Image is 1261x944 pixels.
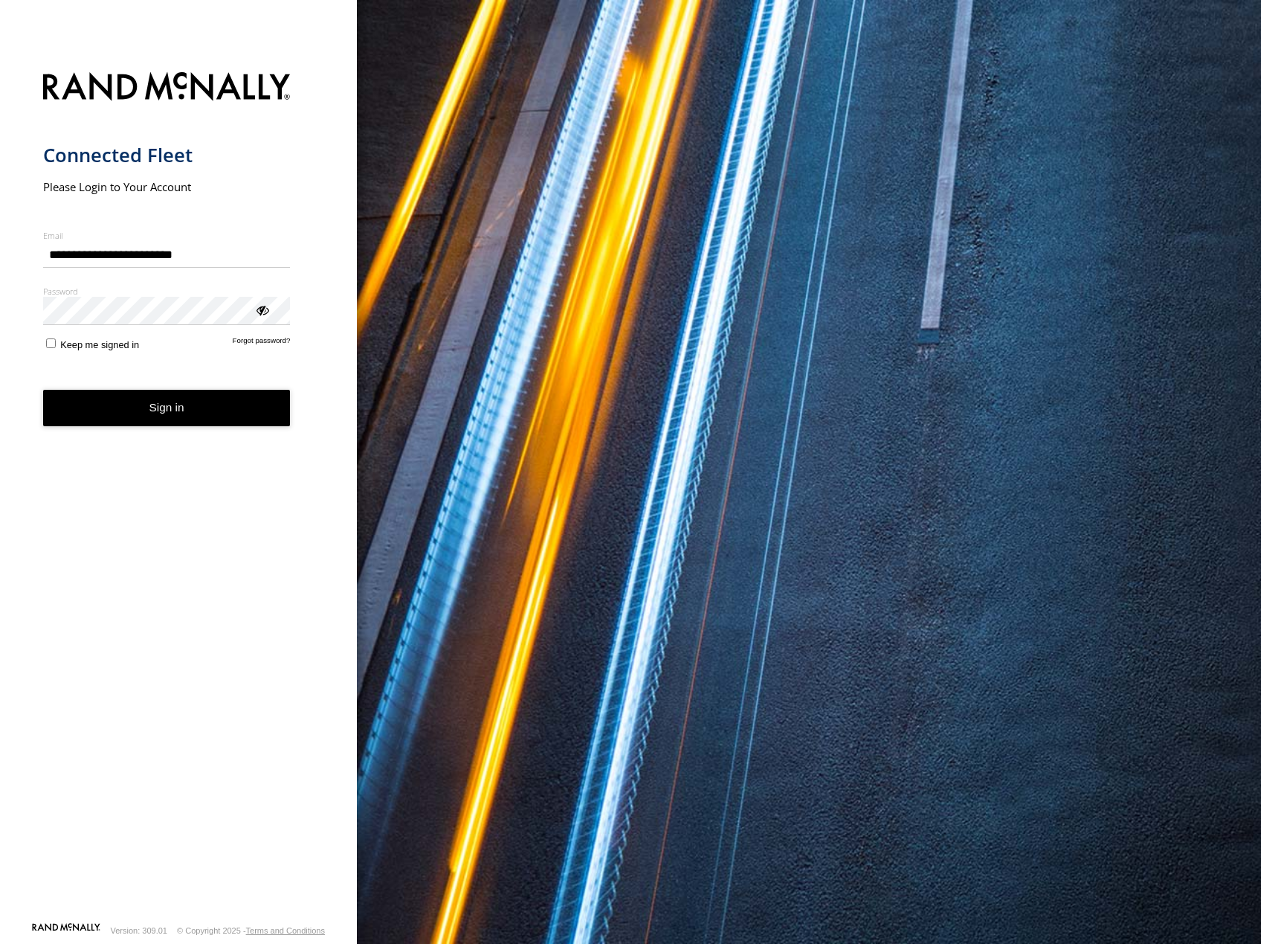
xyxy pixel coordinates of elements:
[43,69,291,107] img: Rand McNally
[43,179,291,194] h2: Please Login to Your Account
[233,336,291,350] a: Forgot password?
[60,339,139,350] span: Keep me signed in
[32,923,100,938] a: Visit our Website
[43,286,291,297] label: Password
[246,926,325,935] a: Terms and Conditions
[177,926,325,935] div: © Copyright 2025 -
[43,143,291,167] h1: Connected Fleet
[111,926,167,935] div: Version: 309.01
[43,230,291,241] label: Email
[254,302,269,317] div: ViewPassword
[43,63,315,922] form: main
[43,390,291,426] button: Sign in
[46,338,56,348] input: Keep me signed in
